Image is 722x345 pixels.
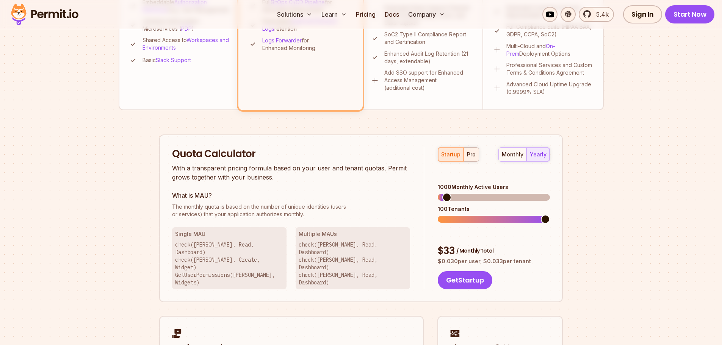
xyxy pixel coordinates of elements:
[438,244,550,258] div: $ 33
[438,258,550,265] p: $ 0.030 per user, $ 0.033 per tenant
[172,164,410,182] p: With a transparent pricing formula based on your user and tenant quotas, Permit grows together wi...
[506,81,594,96] p: Advanced Cloud Uptime Upgrade (0.9999% SLA)
[318,7,350,22] button: Learn
[623,5,662,23] a: Sign In
[175,241,283,286] p: check([PERSON_NAME], Read, Dashboard) check([PERSON_NAME], Create, Widget) GetUserPermissions([PE...
[172,191,410,200] h3: What is MAU?
[384,50,473,65] p: Enhanced Audit Log Retention (21 days, extendable)
[579,7,614,22] a: 5.4k
[384,69,473,92] p: Add SSO support for Enhanced Access Management (additional cost)
[143,56,191,64] p: Basic
[405,7,448,22] button: Company
[299,241,407,286] p: check([PERSON_NAME], Read, Dashboard) check([PERSON_NAME], Read, Dashboard) check([PERSON_NAME], ...
[299,230,407,238] h3: Multiple MAUs
[665,5,715,23] a: Start Now
[438,271,492,289] button: GetStartup
[353,7,379,22] a: Pricing
[438,183,550,191] div: 1000 Monthly Active Users
[506,42,594,58] p: Multi-Cloud and Deployment Options
[172,203,410,211] span: The monthly quota is based on the number of unique identities (users
[274,7,315,22] button: Solutions
[456,247,493,254] span: / Monthly Total
[172,203,410,218] p: or services) that your application authorizes monthly.
[382,7,402,22] a: Docs
[502,151,523,158] div: monthly
[262,37,353,52] p: for Enhanced Monitoring
[172,147,410,161] h2: Quota Calculator
[262,37,302,44] a: Logs Forwarder
[506,61,594,76] p: Professional Services and Custom Terms & Conditions Agreement
[467,151,476,158] div: pro
[592,10,609,19] span: 5.4k
[438,205,550,213] div: 100 Tenants
[143,36,231,52] p: Shared Access to
[384,31,473,46] p: SoC2 Type II Compliance Report and Certification
[8,2,82,27] img: Permit logo
[506,43,555,57] a: On-Prem
[175,230,283,238] h3: Single MAU
[181,25,192,32] a: PDP
[506,23,594,38] p: Full Compliance Suite (HIPAA BAA, GDPR, CCPA, SoC2)
[156,57,191,63] a: Slack Support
